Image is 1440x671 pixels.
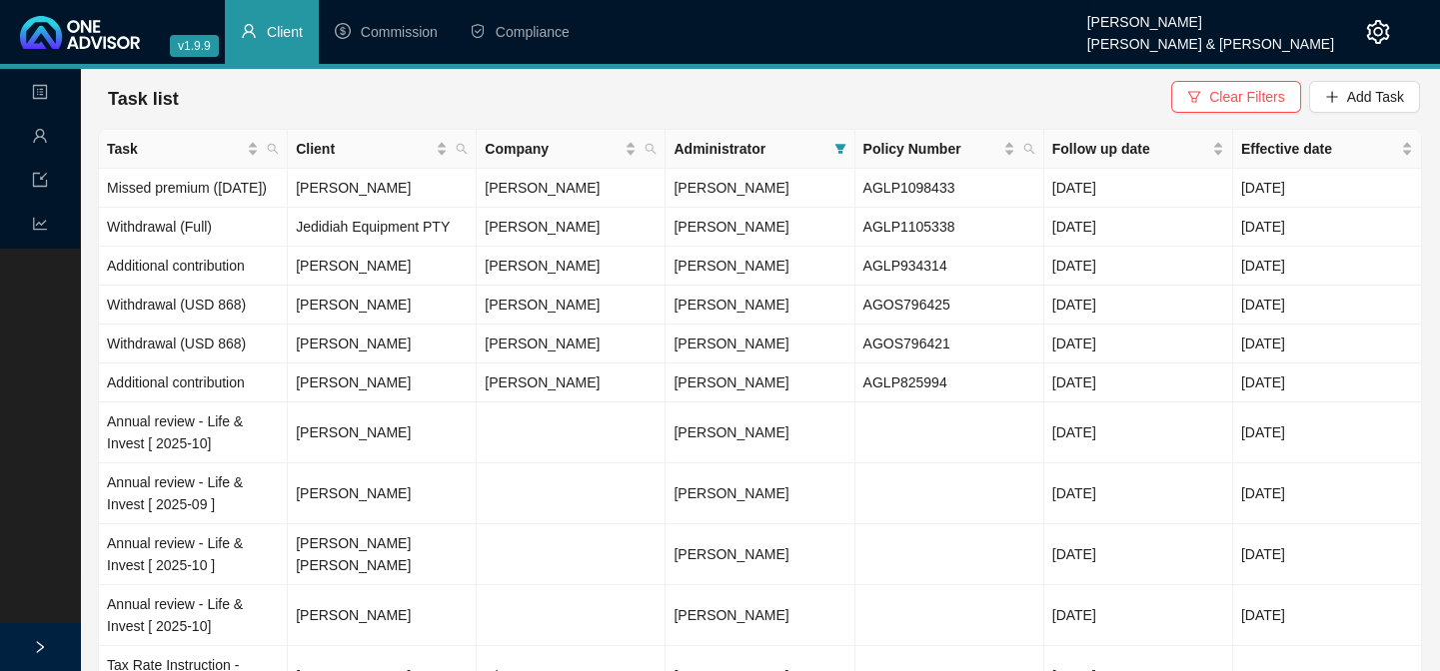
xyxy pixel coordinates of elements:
[674,219,788,235] span: [PERSON_NAME]
[1044,169,1233,208] td: [DATE]
[1044,247,1233,286] td: [DATE]
[674,424,788,440] span: [PERSON_NAME]
[1233,363,1422,402] td: [DATE]
[674,258,788,274] span: [PERSON_NAME]
[470,23,486,39] span: safety
[855,208,1044,247] td: AGLP1105338
[263,134,283,164] span: search
[1087,5,1334,27] div: [PERSON_NAME]
[1366,20,1390,44] span: setting
[485,138,621,160] span: Company
[1309,81,1420,113] button: Add Task
[1233,286,1422,325] td: [DATE]
[33,640,47,654] span: right
[99,402,288,463] td: Annual review - Life & Invest [ 2025-10]
[1233,524,1422,585] td: [DATE]
[477,286,666,325] td: [PERSON_NAME]
[452,134,472,164] span: search
[674,485,788,501] span: [PERSON_NAME]
[496,24,570,40] span: Compliance
[335,23,351,39] span: dollar
[477,247,666,286] td: [PERSON_NAME]
[1233,130,1422,169] th: Effective date
[288,524,477,585] td: [PERSON_NAME] [PERSON_NAME]
[99,325,288,363] td: Withdrawal (USD 868)
[267,143,279,155] span: search
[1171,81,1300,113] button: Clear Filters
[241,23,257,39] span: user
[855,169,1044,208] td: AGLP1098433
[288,169,477,208] td: [PERSON_NAME]
[1233,463,1422,524] td: [DATE]
[855,130,1044,169] th: Policy Number
[1019,134,1039,164] span: search
[99,286,288,325] td: Withdrawal (USD 868)
[296,138,432,160] span: Client
[1347,86,1404,108] span: Add Task
[834,143,846,155] span: filter
[1233,325,1422,363] td: [DATE]
[830,134,850,164] span: filter
[32,163,48,203] span: import
[1209,86,1284,108] span: Clear Filters
[99,363,288,402] td: Additional contribution
[99,130,288,169] th: Task
[641,134,661,164] span: search
[288,463,477,524] td: [PERSON_NAME]
[1044,585,1233,646] td: [DATE]
[1187,90,1201,104] span: filter
[674,607,788,623] span: [PERSON_NAME]
[288,585,477,646] td: [PERSON_NAME]
[1044,363,1233,402] td: [DATE]
[32,75,48,115] span: profile
[170,35,219,57] span: v1.9.9
[288,363,477,402] td: [PERSON_NAME]
[855,247,1044,286] td: AGLP934314
[1241,138,1397,160] span: Effective date
[1233,169,1422,208] td: [DATE]
[1233,585,1422,646] td: [DATE]
[1044,208,1233,247] td: [DATE]
[674,180,788,196] span: [PERSON_NAME]
[99,585,288,646] td: Annual review - Life & Invest [ 2025-10]
[1044,402,1233,463] td: [DATE]
[1044,286,1233,325] td: [DATE]
[288,402,477,463] td: [PERSON_NAME]
[99,169,288,208] td: Missed premium ([DATE])
[477,208,666,247] td: [PERSON_NAME]
[1325,90,1339,104] span: plus
[1087,27,1334,49] div: [PERSON_NAME] & [PERSON_NAME]
[288,130,477,169] th: Client
[107,138,243,160] span: Task
[863,138,999,160] span: Policy Number
[1044,524,1233,585] td: [DATE]
[1044,130,1233,169] th: Follow up date
[361,24,438,40] span: Commission
[1233,402,1422,463] td: [DATE]
[855,286,1044,325] td: AGOS796425
[288,247,477,286] td: [PERSON_NAME]
[288,325,477,363] td: [PERSON_NAME]
[1023,143,1035,155] span: search
[32,119,48,159] span: user
[99,524,288,585] td: Annual review - Life & Invest [ 2025-10 ]
[99,247,288,286] td: Additional contribution
[674,374,788,390] span: [PERSON_NAME]
[674,138,825,160] span: Administrator
[32,207,48,247] span: line-chart
[855,325,1044,363] td: AGOS796421
[99,208,288,247] td: Withdrawal (Full)
[1044,325,1233,363] td: [DATE]
[288,208,477,247] td: Jedidiah Equipment PTY
[267,24,303,40] span: Client
[477,130,666,169] th: Company
[855,363,1044,402] td: AGLP825994
[108,89,179,109] span: Task list
[674,297,788,313] span: [PERSON_NAME]
[20,16,140,49] img: 2df55531c6924b55f21c4cf5d4484680-logo-light.svg
[1233,247,1422,286] td: [DATE]
[1052,138,1208,160] span: Follow up date
[477,325,666,363] td: [PERSON_NAME]
[1233,208,1422,247] td: [DATE]
[456,143,468,155] span: search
